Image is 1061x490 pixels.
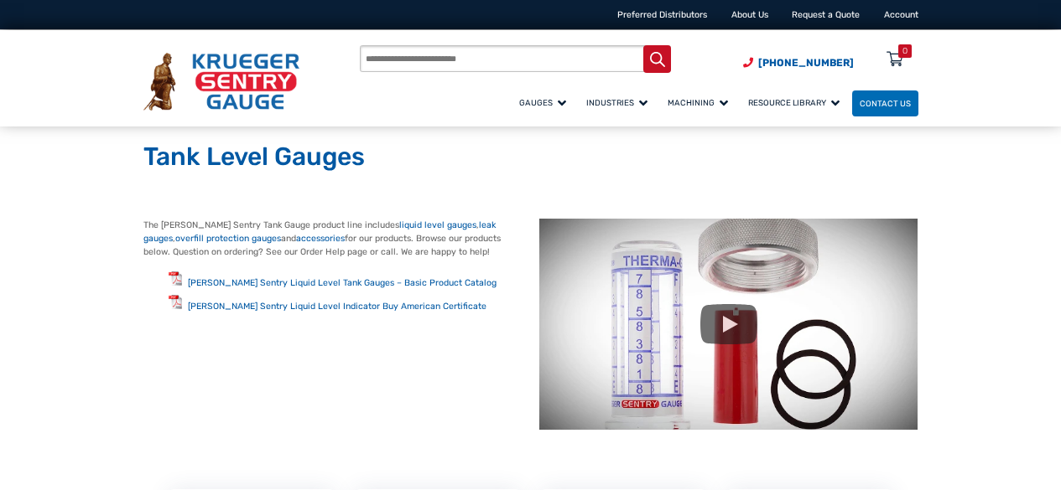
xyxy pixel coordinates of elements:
[399,219,476,230] a: liquid level gauges
[296,233,345,244] a: accessories
[860,99,911,108] span: Contact Us
[143,219,496,244] a: leak gauges
[175,233,281,244] a: overfill protection gauges
[792,9,860,20] a: Request a Quote
[539,219,918,430] img: Tank Level Gauges
[512,88,579,117] a: Gauges
[884,9,918,20] a: Account
[519,98,566,107] span: Gauges
[586,98,648,107] span: Industries
[188,277,497,288] a: [PERSON_NAME] Sentry Liquid Level Tank Gauges – Basic Product Catalog
[143,53,299,111] img: Krueger Sentry Gauge
[143,142,918,173] h1: Tank Level Gauges
[617,9,707,20] a: Preferred Distributors
[743,55,854,70] a: Phone Number (920) 434-8860
[748,98,840,107] span: Resource Library
[741,88,852,117] a: Resource Library
[852,90,918,116] a: Contact Us
[660,88,741,117] a: Machining
[579,88,660,117] a: Industries
[902,44,908,58] div: 0
[143,219,522,258] p: The [PERSON_NAME] Sentry Tank Gauge product line includes , , and for our products. Browse our pr...
[668,98,728,107] span: Machining
[188,301,486,312] a: [PERSON_NAME] Sentry Liquid Level Indicator Buy American Certificate
[758,57,854,69] span: [PHONE_NUMBER]
[731,9,768,20] a: About Us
